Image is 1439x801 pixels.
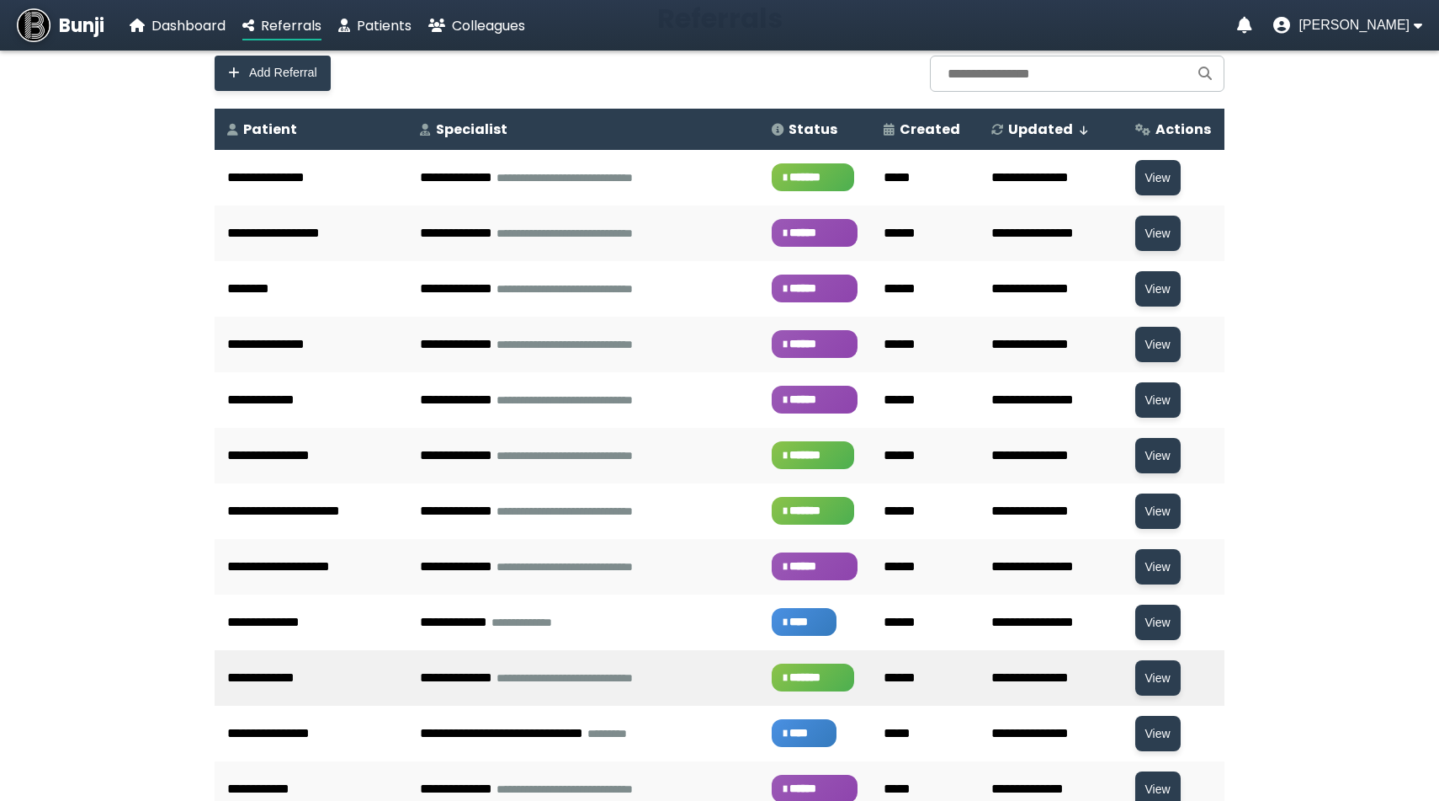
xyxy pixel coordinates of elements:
th: Status [759,109,872,150]
span: [PERSON_NAME] [1298,18,1410,33]
button: View [1135,716,1181,751]
th: Actions [1123,109,1225,150]
span: Patients [357,16,412,35]
button: View [1135,494,1181,529]
th: Updated [979,109,1123,150]
span: Bunji [59,12,104,40]
span: Add Referral [249,66,317,80]
a: Notifications [1237,17,1252,34]
button: View [1135,216,1181,251]
button: View [1135,660,1181,696]
img: Bunji Dental Referral Management [17,8,50,42]
span: Dashboard [151,16,226,35]
span: Colleagues [452,16,525,35]
button: View [1135,438,1181,473]
a: Dashboard [130,15,226,36]
button: View [1135,160,1181,195]
button: View [1135,605,1181,640]
a: Referrals [242,15,321,36]
button: View [1135,271,1181,307]
button: View [1135,327,1181,362]
a: Bunji [17,8,104,42]
a: Patients [338,15,412,36]
button: View [1135,382,1181,418]
a: Colleagues [428,15,525,36]
span: Referrals [261,16,321,35]
button: User menu [1273,17,1422,34]
button: Add Referral [215,56,331,91]
button: View [1135,549,1181,585]
th: Created [871,109,978,150]
th: Patient [215,109,407,150]
th: Specialist [407,109,759,150]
